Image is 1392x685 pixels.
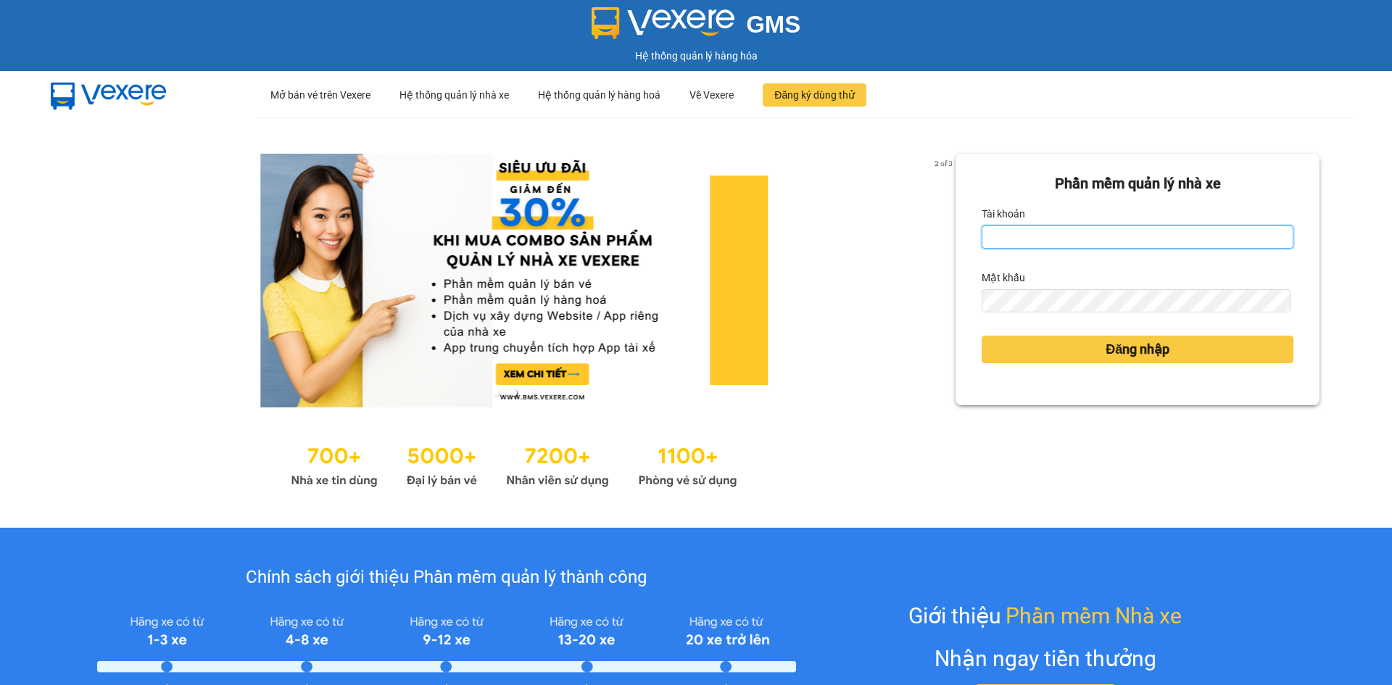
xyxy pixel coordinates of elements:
input: Tài khoản [982,225,1293,249]
p: 2 of 3 [930,154,956,173]
label: Tài khoản [982,202,1025,225]
div: Về Vexere [689,72,734,118]
img: mbUUG5Q.png [36,71,181,119]
div: Hệ thống quản lý hàng hóa [4,48,1388,64]
button: previous slide / item [72,154,93,407]
div: Chính sách giới thiệu Phần mềm quản lý thành công [97,564,795,591]
span: GMS [746,11,800,38]
input: Mật khẩu [982,289,1290,312]
label: Mật khẩu [982,266,1025,289]
li: slide item 1 [494,390,500,396]
div: Hệ thống quản lý hàng hoá [538,72,660,118]
button: next slide / item [935,154,956,407]
span: Phần mềm Nhà xe [1006,599,1182,633]
img: logo 2 [592,7,735,39]
span: Đăng nhập [1106,339,1169,360]
div: Nhận ngay tiền thưởng [935,642,1156,676]
div: Mở bán vé trên Vexere [270,72,370,118]
div: Phần mềm quản lý nhà xe [982,173,1293,195]
li: slide item 3 [529,390,534,396]
img: Statistics.png [291,436,737,491]
button: Đăng ký dùng thử [763,83,866,107]
span: Đăng ký dùng thử [774,87,855,103]
div: Giới thiệu [908,599,1182,633]
button: Đăng nhập [982,336,1293,363]
a: GMS [592,22,801,33]
li: slide item 2 [511,390,517,396]
div: Hệ thống quản lý nhà xe [399,72,509,118]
